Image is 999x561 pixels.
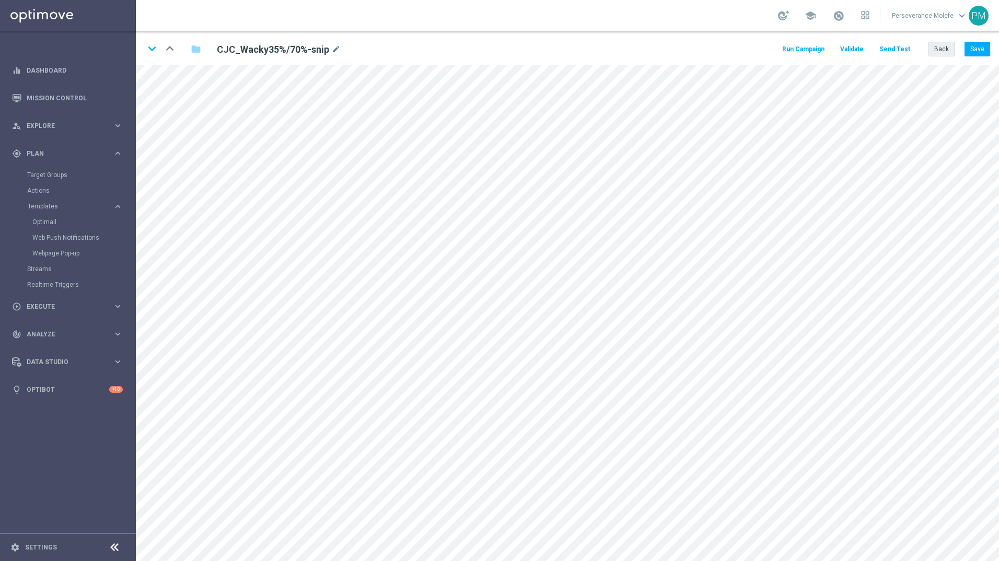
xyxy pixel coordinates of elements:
i: keyboard_arrow_right [113,202,123,212]
i: track_changes [12,330,21,339]
i: keyboard_arrow_right [113,329,123,339]
span: Templates [28,203,102,209]
div: Target Groups [27,167,135,183]
div: Webpage Pop-up [32,246,135,261]
i: keyboard_arrow_right [113,148,123,158]
span: keyboard_arrow_down [956,10,968,21]
button: Templates keyboard_arrow_right [27,202,123,211]
i: settings [10,543,20,552]
a: Realtime Triggers [27,280,109,289]
i: keyboard_arrow_right [113,121,123,131]
button: track_changes Analyze keyboard_arrow_right [11,330,123,338]
div: Data Studio [12,357,113,367]
i: person_search [12,121,21,131]
button: equalizer Dashboard [11,66,123,75]
h2: CJC_Wacky35%/70%-snip [217,43,329,56]
div: Dashboard [12,56,123,84]
span: Analyze [27,331,113,337]
i: lightbulb [12,385,21,394]
div: PM [969,6,989,26]
a: Streams [27,265,109,273]
a: Optibot [27,376,109,403]
i: equalizer [12,66,21,75]
i: play_circle_outline [12,302,21,311]
div: Optimail [32,214,135,230]
a: Webpage Pop-up [32,249,109,258]
div: Streams [27,261,135,277]
div: Realtime Triggers [27,277,135,293]
i: keyboard_arrow_right [113,301,123,311]
button: gps_fixed Plan keyboard_arrow_right [11,149,123,158]
i: gps_fixed [12,149,21,158]
a: Optimail [32,218,109,226]
div: Explore [12,121,113,131]
div: Execute [12,302,113,311]
span: Explore [27,123,113,129]
span: Execute [27,303,113,310]
button: Run Campaign [781,42,826,56]
i: keyboard_arrow_right [113,357,123,367]
button: Back [928,42,955,56]
button: person_search Explore keyboard_arrow_right [11,122,123,130]
a: Mission Control [27,84,123,112]
button: Send Test [878,42,912,56]
span: Validate [840,45,864,53]
button: play_circle_outline Execute keyboard_arrow_right [11,302,123,311]
a: Settings [25,544,57,551]
div: Templates [28,203,113,209]
div: Optibot [12,376,123,403]
a: Perseverance Molefekeyboard_arrow_down [891,8,969,24]
div: +10 [109,386,123,393]
button: Mission Control [11,94,123,102]
button: Save [965,42,990,56]
button: Data Studio keyboard_arrow_right [11,358,123,366]
i: keyboard_arrow_down [144,41,160,56]
span: school [805,10,816,21]
a: Web Push Notifications [32,233,109,242]
button: Validate [839,42,865,56]
button: folder [190,41,202,57]
a: Dashboard [27,56,123,84]
i: folder [191,43,201,55]
span: Data Studio [27,359,113,365]
button: lightbulb Optibot +10 [11,385,123,394]
div: Analyze [12,330,113,339]
span: Plan [27,150,113,157]
a: Actions [27,186,109,195]
div: Web Push Notifications [32,230,135,246]
div: Mission Control [12,84,123,112]
div: Templates [27,198,135,261]
div: Actions [27,183,135,198]
div: Plan [12,149,113,158]
a: Target Groups [27,171,109,179]
i: mode_edit [331,43,341,56]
